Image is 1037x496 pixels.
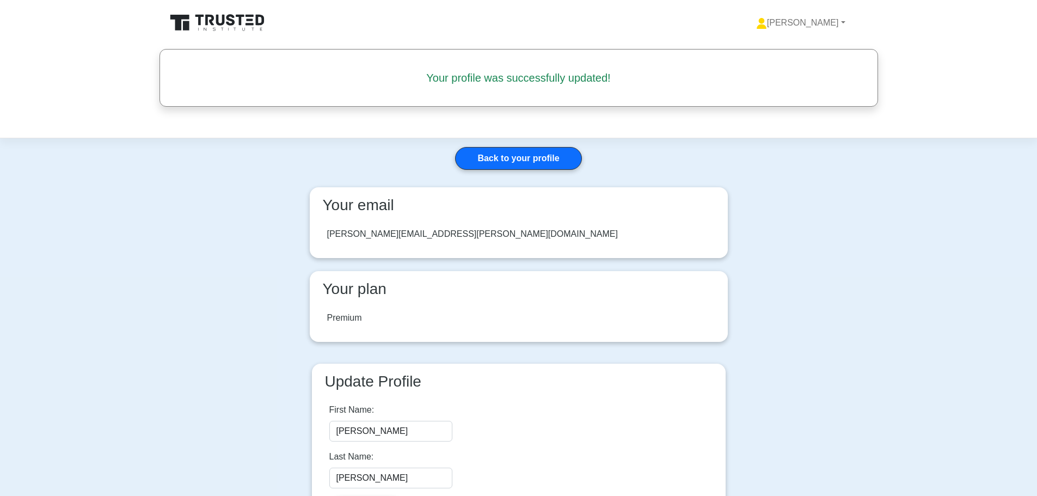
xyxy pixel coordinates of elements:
[329,403,375,417] label: First Name:
[327,228,618,241] div: [PERSON_NAME][EMAIL_ADDRESS][PERSON_NAME][DOMAIN_NAME]
[318,280,719,298] h3: Your plan
[329,450,374,463] label: Last Name:
[318,196,719,215] h3: Your email
[184,71,854,84] h5: Your profile was successfully updated!
[327,311,362,324] div: Premium
[730,12,872,34] a: [PERSON_NAME]
[455,147,581,170] a: Back to your profile
[321,372,717,391] h3: Update Profile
